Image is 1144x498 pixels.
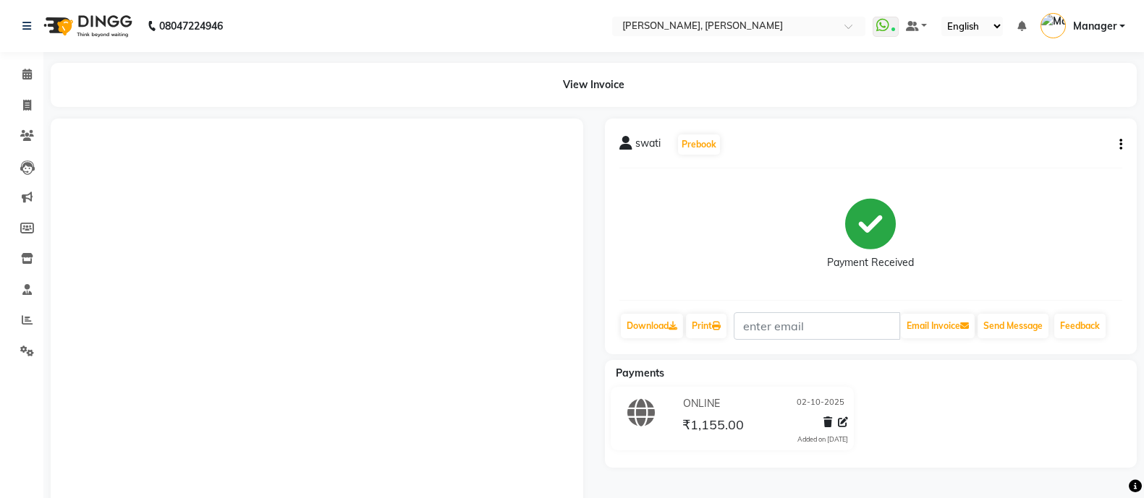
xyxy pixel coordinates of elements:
[901,314,975,338] button: Email Invoice
[159,6,223,46] b: 08047224946
[978,314,1048,338] button: Send Message
[51,63,1137,107] div: View Invoice
[37,6,136,46] img: logo
[1041,13,1066,38] img: Manager
[827,255,914,270] div: Payment Received
[678,134,720,155] button: Prebook
[1073,19,1117,34] span: Manager
[1054,314,1106,338] a: Feedback
[621,314,683,338] a: Download
[686,314,726,338] a: Print
[797,396,844,411] span: 02-10-2025
[734,312,900,340] input: enter email
[616,366,664,379] span: Payments
[797,434,848,445] div: Added on [DATE]
[682,416,744,437] span: ₹1,155.00
[635,136,661,156] span: swati
[683,396,720,411] span: ONLINE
